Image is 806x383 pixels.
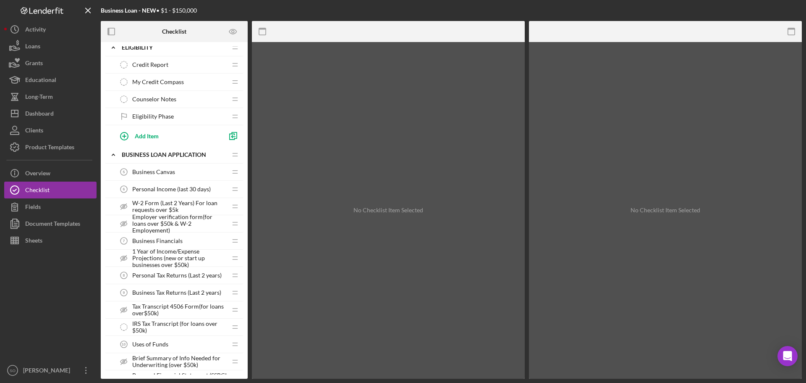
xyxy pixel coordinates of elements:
tspan: 8 [123,273,125,277]
div: Overview [25,165,50,184]
span: Tax Transcript 4506 Form(for loans over$50k) [132,303,227,317]
span: Business Tax Returns (Last 2 years) [132,289,221,296]
button: Activity [4,21,97,38]
div: No Checklist Item Selected [631,207,700,214]
tspan: 6 [123,187,125,191]
button: Preview as [224,22,243,41]
span: Employer verification form(for loans over $50k & W-2 Employement) [132,214,227,234]
button: Loans [4,38,97,55]
div: Fields [25,198,41,217]
tspan: 9 [123,291,125,295]
button: Grants [4,55,97,71]
button: Clients [4,122,97,139]
span: W-2 Form (Last 2 Years) For loan requests over $5k [132,200,227,213]
span: IRS Tax Transcript (for loans over $50k) [132,320,227,334]
span: Personal Income (last 30 days) [132,186,211,193]
tspan: 5 [123,170,125,174]
button: Document Templates [4,215,97,232]
span: Eligibility Phase [132,113,174,120]
div: Long-Term [25,88,53,107]
span: Uses of Funds [132,341,168,348]
button: Checklist [4,182,97,198]
button: Long-Term [4,88,97,105]
span: Personal Tax Returns (Last 2 years) [132,272,222,279]
button: Educational [4,71,97,88]
tspan: 10 [122,342,126,346]
button: Sheets [4,232,97,249]
div: Add Item [135,128,159,144]
div: Educational [25,71,56,90]
span: Business Financials [132,238,183,244]
div: Clients [25,122,43,141]
div: Document Templates [25,215,80,234]
div: Sheets [25,232,42,251]
div: Grants [25,55,43,74]
div: No Checklist Item Selected [353,207,423,214]
div: BUSINESS LOAN APPLICATION [122,151,227,158]
span: Brief Summary of Info Needed for Underwriting (over $50k) [132,355,227,368]
div: Product Templates [25,139,74,158]
button: Overview [4,165,97,182]
button: Fields [4,198,97,215]
div: [PERSON_NAME] [21,362,76,381]
div: Loans [25,38,40,57]
button: SO[PERSON_NAME] [4,362,97,379]
b: Business Loan - NEW [101,7,156,14]
span: Business Canvas [132,169,175,175]
span: My Credit Compass [132,79,184,85]
b: Checklist [162,28,186,35]
div: Activity [25,21,46,40]
div: Dashboard [25,105,54,124]
tspan: 7 [123,239,125,243]
span: Counselor Notes [132,96,176,103]
div: ELIGIBILITY [122,44,227,51]
text: SO [10,368,16,373]
button: Product Templates [4,139,97,156]
span: 1 Year of Income/Expense Projections (new or start up businesses over $50k) [132,248,227,268]
button: Dashboard [4,105,97,122]
div: Open Intercom Messenger [777,346,798,366]
div: • $1 - $150,000 [101,7,197,14]
div: Checklist [25,182,50,201]
button: Add Item [113,127,222,144]
span: Credit Report [132,61,168,68]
